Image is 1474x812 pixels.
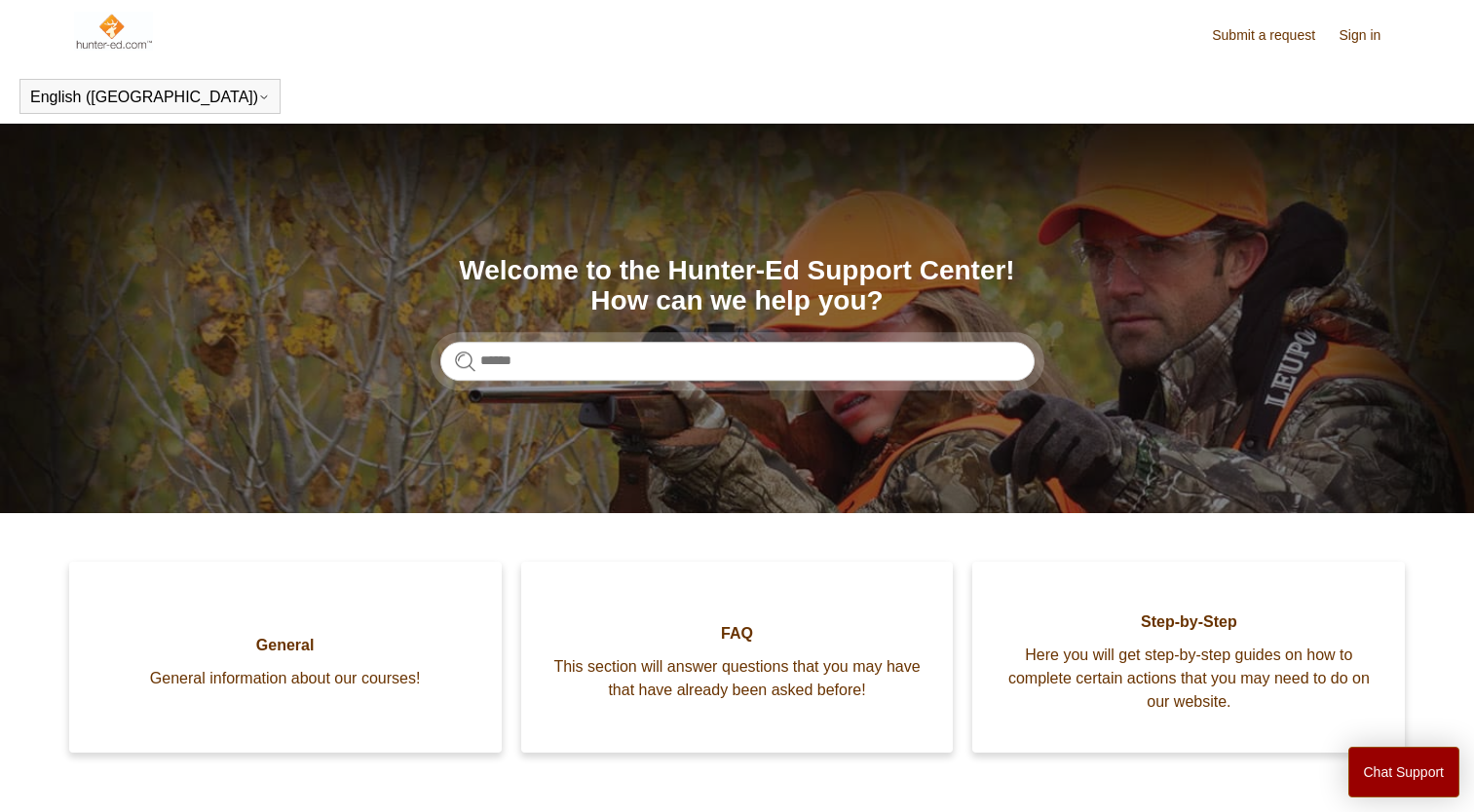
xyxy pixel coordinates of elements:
[30,89,270,106] button: English ([GEOGRAPHIC_DATA])
[550,622,925,646] span: FAQ
[74,12,153,51] img: Hunter-Ed Help Center home page
[521,562,954,753] a: FAQ This section will answer questions that you may have that have already been asked before!
[98,634,472,657] span: General
[440,256,1035,316] h1: Welcome to the Hunter-Ed Support Center! How can we help you?
[1002,644,1376,714] span: Here you will get step-by-step guides on how to complete certain actions that you may need to do ...
[1348,747,1460,797] button: Chat Support
[1002,610,1376,634] span: Step-by-Step
[440,342,1035,381] input: Search
[69,562,502,753] a: General General information about our courses!
[1340,25,1401,46] a: Sign in
[550,655,925,702] span: This section will answer questions that you may have that have already been asked before!
[1212,25,1335,46] a: Submit a request
[98,667,472,690] span: General information about our courses!
[972,562,1405,753] a: Step-by-Step Here you will get step-by-step guides on how to complete certain actions that you ma...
